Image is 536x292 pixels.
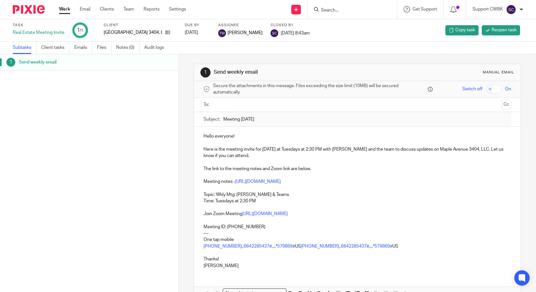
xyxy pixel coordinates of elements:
p: Here is the meeting invite for [DATE] at Tuesdays at 2:30 PM with [PERSON_NAME] and the team to d... [204,146,511,159]
img: svg%3E [271,29,278,37]
p: [GEOGRAPHIC_DATA] 3404, LLC [104,29,162,36]
span: Switch off [462,86,482,92]
p: Topic: Wkly Mtg: [PERSON_NAME] & Teams [204,191,511,198]
a: Files [97,41,111,54]
span: Copy task [455,27,475,33]
a: Subtasks [13,41,36,54]
input: Search [320,8,378,13]
h1: Send weekly email [214,69,371,76]
p: Time: Tuesdays at 2:30 PM [204,198,511,204]
p: Join Zoom Meeting [204,211,511,217]
p: Meeting ID: [PHONE_NUMBER] [204,224,511,230]
span: Secure the attachments in this message. Files exceeding the size limit (10MB) will be secured aut... [213,83,427,96]
small: /1 [80,29,83,32]
a: Settings [169,6,186,12]
a: Audit logs [144,41,169,54]
div: [DATE] [185,29,210,36]
p: US US [204,243,511,250]
a: Reopen task [482,25,520,35]
p: Support CWBK [473,6,503,12]
div: 1 [6,58,15,67]
div: 1 [77,26,83,34]
label: To: [204,101,211,108]
button: Cc [502,100,511,109]
a: Copy task [445,25,479,35]
span: [DATE] 8:43am [281,31,310,35]
label: Due by [185,23,210,28]
p: --- [204,230,511,236]
p: The link to the meeting notes and Zoom link are below. [204,166,511,172]
a: Work [59,6,70,12]
label: Closed by [271,23,310,28]
img: svg%3E [506,4,516,15]
img: svg%3E [218,29,226,37]
label: Subject: [204,116,220,123]
h1: Send weekly email [19,57,121,67]
a: Reports [144,6,160,12]
a: [URL][DOMAIN_NAME] [235,179,281,184]
label: Client [104,23,177,28]
p: Thanks! [204,256,511,262]
div: Manual email [483,70,514,75]
a: [URL][DOMAIN_NAME] [242,212,288,216]
p: One tap mobile [204,236,511,243]
div: Real Estate Meeting Invite [13,29,64,36]
p: Meeting notes - [204,178,511,185]
p: Hello everyone! [204,133,511,139]
img: Pixie [13,5,45,14]
a: Clients [100,6,114,12]
a: Emails [74,41,92,54]
span: Get Support [413,7,437,11]
a: Team [123,6,134,12]
span: On [505,86,511,92]
label: Assignee [218,23,263,28]
span: Reopen task [492,27,517,33]
span: [PERSON_NAME] [227,30,263,36]
a: Notes (0) [116,41,139,54]
div: 1 [200,67,211,78]
a: Email [80,6,90,12]
a: [PHONE_NUMBER],,6642285437#,,,,*579869# [204,244,295,249]
p: [PERSON_NAME] [204,263,511,269]
a: [PHONE_NUMBER],,6642285437#,,,,*579869# [301,244,392,249]
a: Client tasks [41,41,70,54]
label: Task [13,23,64,28]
